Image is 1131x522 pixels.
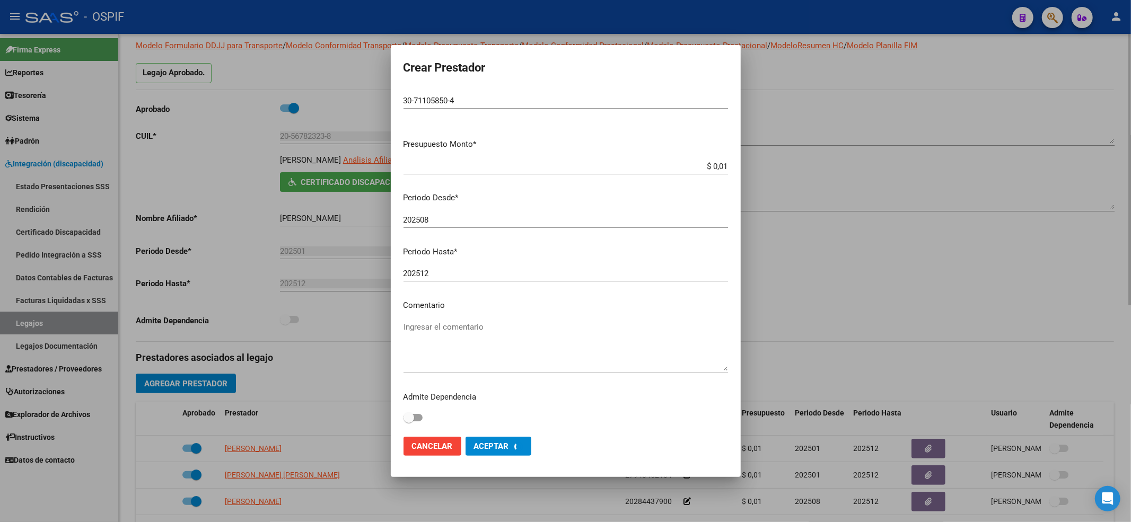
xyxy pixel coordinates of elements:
p: Presupuesto Monto [404,138,728,151]
span: Aceptar [474,441,509,451]
button: Cancelar [404,437,461,456]
p: Periodo Desde [404,192,728,204]
button: Aceptar [466,437,531,456]
h2: Crear Prestador [404,58,728,78]
p: Admite Dependencia [404,391,728,403]
p: Periodo Hasta [404,246,728,258]
span: Cancelar [412,441,453,451]
div: Open Intercom Messenger [1095,486,1120,511]
p: Comentario [404,299,728,312]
